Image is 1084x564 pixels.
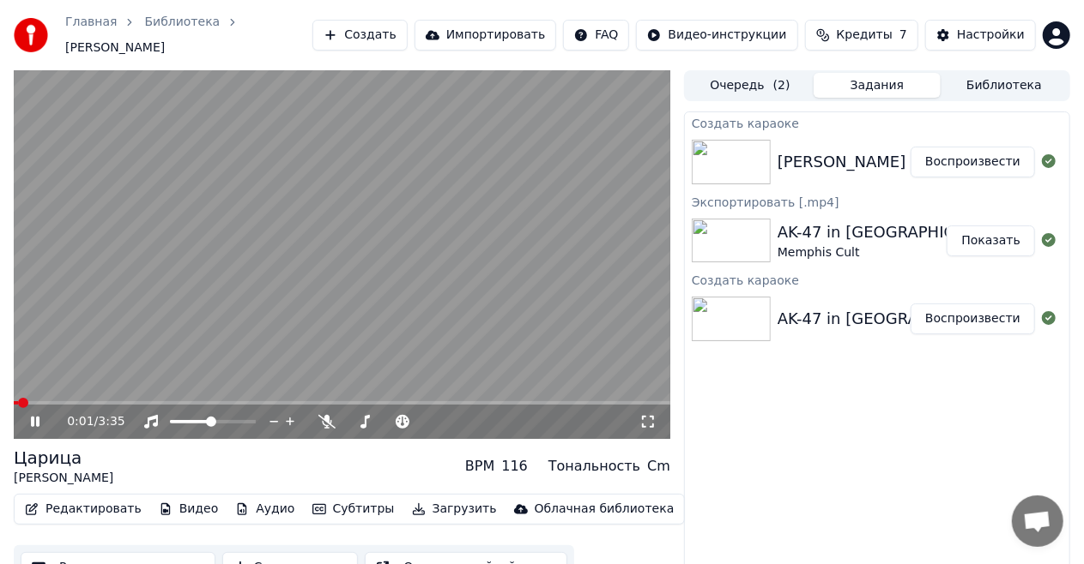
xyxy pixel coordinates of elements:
[636,20,797,51] button: Видео-инструкции
[814,73,941,98] button: Задания
[778,220,1008,244] div: AK-47 in [GEOGRAPHIC_DATA]
[685,269,1069,290] div: Создать караоке
[67,413,108,430] div: /
[312,20,407,51] button: Создать
[805,20,918,51] button: Кредиты7
[685,112,1069,133] div: Создать караоке
[98,413,124,430] span: 3:35
[65,14,312,57] nav: breadcrumb
[925,20,1036,51] button: Настройки
[957,27,1025,44] div: Настройки
[65,39,165,57] span: [PERSON_NAME]
[14,470,113,487] div: [PERSON_NAME]
[778,150,906,174] div: [PERSON_NAME]
[65,14,117,31] a: Главная
[67,413,94,430] span: 0:01
[501,456,528,477] div: 116
[405,497,504,521] button: Загрузить
[535,501,675,518] div: Облачная библиотека
[14,446,113,470] div: Царица
[647,456,670,477] div: Cm
[899,27,907,44] span: 7
[941,73,1068,98] button: Библиотека
[947,225,1035,256] button: Показать
[778,244,1008,261] div: Memphis Cult
[911,147,1035,177] button: Воспроизвести
[563,20,629,51] button: FAQ
[18,497,148,521] button: Редактировать
[306,497,402,521] button: Субтитры
[228,497,301,521] button: Аудио
[687,73,814,98] button: Очередь
[685,191,1069,212] div: Экспортировать [.mp4]
[14,18,48,52] img: youka
[415,20,557,51] button: Импортировать
[773,77,790,94] span: ( 2 )
[548,456,640,477] div: Тональность
[144,14,220,31] a: Библиотека
[465,456,494,477] div: BPM
[911,303,1035,334] button: Воспроизвести
[1012,495,1063,547] a: Открытый чат
[152,497,226,521] button: Видео
[837,27,893,44] span: Кредиты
